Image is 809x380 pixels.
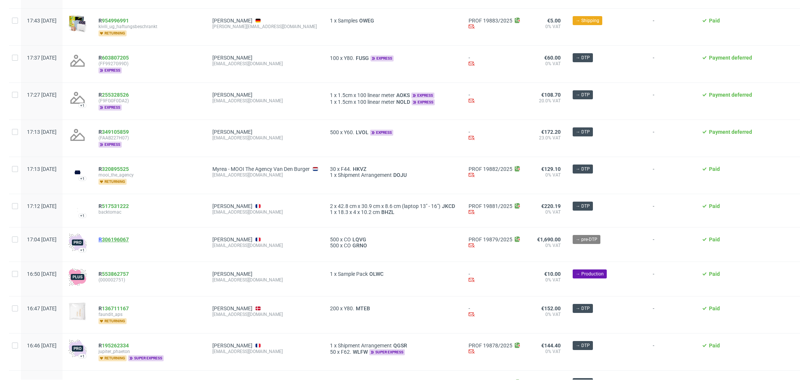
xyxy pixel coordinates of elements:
a: BHZL [380,209,396,215]
a: LVOL [354,129,370,135]
div: [EMAIL_ADDRESS][DOMAIN_NAME] [212,242,318,248]
a: WLFW [351,349,369,355]
span: Paid [709,166,720,172]
span: - [653,129,690,148]
span: - [653,203,690,218]
span: → DTP [576,91,590,98]
span: R [99,305,129,311]
div: x [330,349,457,355]
div: - [469,92,522,105]
span: Samples [338,18,358,24]
span: 1 [330,99,333,105]
span: HKVZ [351,166,368,172]
span: → DTP [576,129,590,135]
span: R [99,166,129,172]
span: AOKS [395,92,411,98]
span: express [370,130,393,136]
span: 20.0% VAT [534,98,561,104]
div: [EMAIL_ADDRESS][DOMAIN_NAME] [212,277,318,283]
span: (FF9927G99D) [99,61,200,67]
span: → DTP [576,203,590,209]
span: Paid [709,18,720,24]
span: 0% VAT [534,311,561,317]
span: Y80. [344,305,354,311]
span: 17:37 [DATE] [27,55,57,61]
a: [PERSON_NAME] [212,271,252,277]
a: 136711167 [102,305,129,311]
a: [PERSON_NAME] [212,55,252,61]
img: pro-icon.017ec5509f39f3e742e3.png [69,340,87,358]
img: no_design.png [69,89,87,107]
span: €144.40 [541,343,561,349]
img: version_two_editor_design.png [69,205,87,214]
span: faundit_aps [99,311,200,317]
span: R [99,18,129,24]
div: [EMAIL_ADDRESS][DOMAIN_NAME] [212,349,318,355]
span: - [653,92,690,111]
span: 17:43 [DATE] [27,18,57,24]
span: (F9FG0F0DA2) [99,98,200,104]
div: [EMAIL_ADDRESS][DOMAIN_NAME] [212,209,318,215]
span: → DTP [576,166,590,172]
span: 500 [330,242,339,248]
span: F62. [341,349,351,355]
div: x [330,18,457,24]
span: 42.8 cm x 30.9 cm x 8.6 cm (laptop 13" - 16") [338,203,440,209]
div: x [330,271,457,277]
span: → pre-DTP [576,236,597,243]
a: PROF 19879/2025 [469,236,512,242]
span: GRNO [351,242,369,248]
span: 1 [330,18,333,24]
span: Payment deferred [709,129,752,135]
div: x [330,343,457,349]
a: PROF 19881/2025 [469,203,512,209]
a: 603807205 [102,55,129,61]
span: - [653,55,690,73]
span: 16:46 [DATE] [27,343,57,349]
a: [PERSON_NAME] [212,18,252,24]
span: express [411,93,434,99]
div: [EMAIL_ADDRESS][DOMAIN_NAME] [212,311,318,317]
span: 0% VAT [534,349,561,355]
div: +1 [80,214,85,218]
div: +1 [80,103,85,108]
span: R [99,129,129,135]
span: Paid [709,271,720,277]
a: OWEG [358,18,376,24]
div: +1 [80,248,85,252]
span: 1 [330,271,333,277]
span: returning [99,355,127,361]
span: 500 [330,129,339,135]
span: OLWC [368,271,385,277]
div: +1 [80,177,85,181]
span: 0% VAT [534,242,561,248]
div: - [469,55,522,68]
span: → Production [576,271,604,277]
span: jupiter_phaeton [99,349,200,355]
span: express [412,99,435,105]
span: 0% VAT [534,277,561,283]
div: - [469,129,522,142]
span: Y80. [344,55,354,61]
div: +1 [80,354,85,358]
span: Paid [709,305,720,311]
span: 17:13 [DATE] [27,166,57,172]
span: express [99,142,122,148]
span: €108.70 [541,92,561,98]
span: 16:47 [DATE] [27,305,57,311]
a: NOLD [395,99,412,105]
div: x [330,166,457,172]
span: 1.5cm x 100 linear meter [338,99,395,105]
span: 100 [330,55,339,61]
div: [EMAIL_ADDRESS][DOMAIN_NAME] [212,135,318,141]
a: DOJU [392,172,408,178]
span: 17:27 [DATE] [27,92,57,98]
a: QGSR [392,343,409,349]
span: → DTP [576,54,590,61]
div: [EMAIL_ADDRESS][DOMAIN_NAME] [212,98,318,104]
span: Shipment Arrangement [338,172,392,178]
span: Payment deferred [709,92,752,98]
